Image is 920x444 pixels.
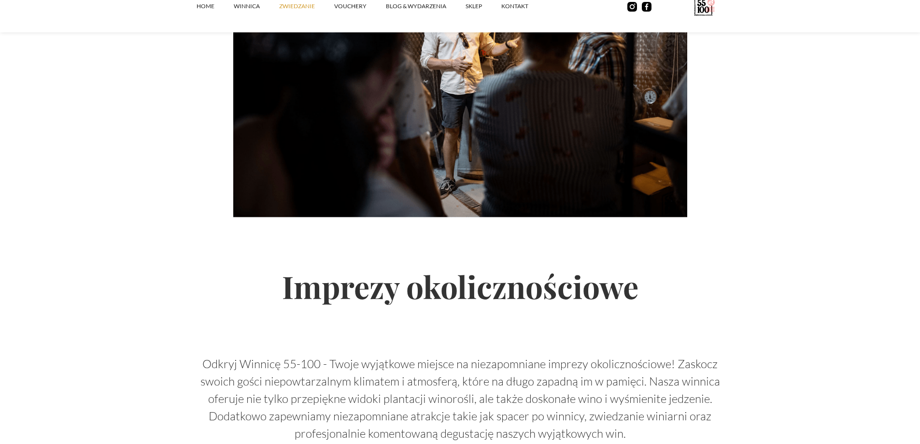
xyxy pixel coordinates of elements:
[197,237,724,336] h2: Imprezy okolicznościowe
